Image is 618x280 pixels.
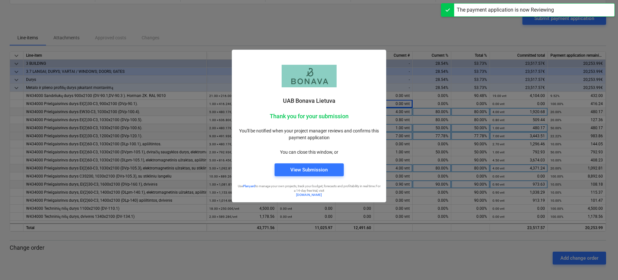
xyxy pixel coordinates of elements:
p: You can close this window, or [237,149,381,156]
p: Thank you for your submission [237,112,381,120]
div: View Submission [290,166,328,174]
p: You'll be notified when your project manager reviews and confirms this payment application [237,128,381,141]
a: [DOMAIN_NAME] [296,193,322,197]
button: View Submission [275,163,344,176]
div: The payment application is now Reviewing [457,6,554,14]
p: Use to manage your own projects, track your budget, forecasts and profitability in real time. For... [237,184,381,193]
a: Planyard [243,184,255,188]
p: UAB Bonava Lietuva [237,97,381,105]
